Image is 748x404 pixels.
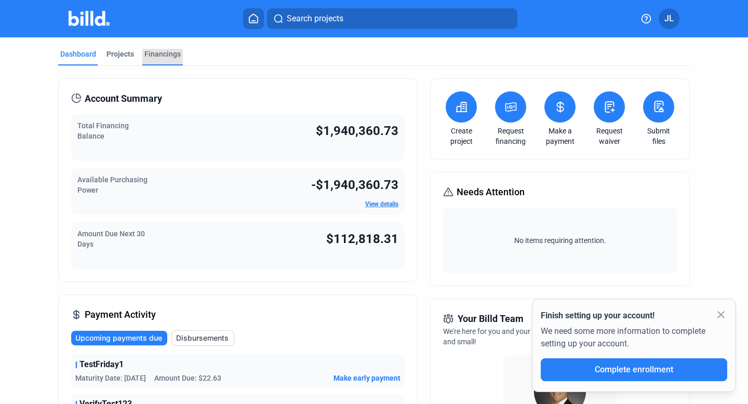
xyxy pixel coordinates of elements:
[492,126,529,146] a: Request financing
[659,8,679,29] button: JL
[443,327,667,346] span: We're here for you and your business. Reach out anytime for needs big and small!
[664,12,674,25] span: JL
[154,373,221,383] span: Amount Due: $22.63
[443,126,479,146] a: Create project
[311,178,398,192] span: -$1,940,360.73
[541,322,727,358] div: We need some more information to complete setting up your account.
[77,230,145,248] span: Amount Due Next 30 Days
[457,185,525,199] span: Needs Attention
[77,122,129,140] span: Total Financing Balance
[106,49,134,59] div: Projects
[267,8,517,29] button: Search projects
[85,307,156,322] span: Payment Activity
[171,330,234,346] button: Disbursements
[326,232,398,246] span: $112,818.31
[77,176,148,194] span: Available Purchasing Power
[287,12,343,25] span: Search projects
[458,312,524,326] span: Your Billd Team
[715,308,727,321] mat-icon: close
[85,91,162,106] span: Account Summary
[75,333,162,343] span: Upcoming payments due
[316,124,398,138] span: $1,940,360.73
[60,49,96,59] div: Dashboard
[447,235,673,246] span: No items requiring attention.
[595,365,673,374] span: Complete enrollment
[176,333,229,343] span: Disbursements
[640,126,677,146] a: Submit files
[79,358,124,371] span: TestFriday1
[542,126,578,146] a: Make a payment
[541,309,727,322] div: Finish setting up your account!
[333,373,400,383] button: Make early payment
[69,11,110,26] img: Billd Company Logo
[71,331,167,345] button: Upcoming payments due
[365,200,398,208] a: View details
[591,126,627,146] a: Request waiver
[75,373,146,383] span: Maturity Date: [DATE]
[541,358,727,381] button: Complete enrollment
[144,49,181,59] div: Financings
